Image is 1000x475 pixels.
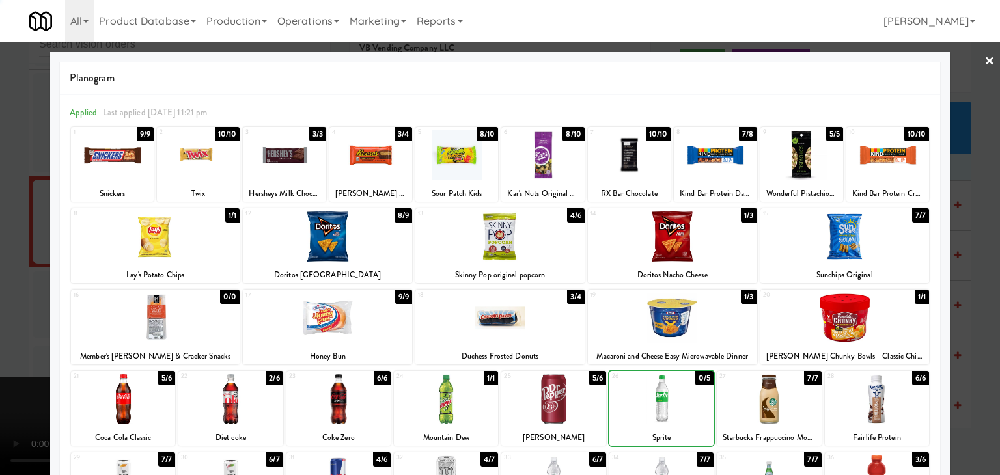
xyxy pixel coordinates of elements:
[760,290,930,364] div: 201/1[PERSON_NAME] Chunky Bowls - Classic Chicken Noodle
[243,127,326,202] div: 33/3Hersheys Milk Chocolate Bar
[501,371,605,446] div: 255/6[PERSON_NAME]
[762,348,928,364] div: [PERSON_NAME] Chunky Bowls - Classic Chicken Noodle
[245,348,410,364] div: Honey Bun
[74,127,113,138] div: 1
[763,208,845,219] div: 15
[760,208,930,283] div: 157/7Sunchips Original
[71,371,175,446] div: 215/6Coca Cola Classic
[848,185,927,202] div: Kind Bar Protein Crunchy Peanut Butter
[741,208,757,223] div: 1/3
[103,106,208,118] span: Last applied [DATE] 11:21 pm
[245,185,324,202] div: Hersheys Milk Chocolate Bar
[984,42,995,82] a: ×
[74,452,123,463] div: 29
[73,267,238,283] div: Lay's Potato Chips
[159,185,238,202] div: Twix
[158,371,175,385] div: 5/6
[243,208,412,283] div: 128/9Doritos [GEOGRAPHIC_DATA]
[717,429,821,446] div: Starbucks Frappuccino Mocha
[158,452,175,467] div: 7/7
[395,208,412,223] div: 8/9
[611,429,712,446] div: Sprite
[501,429,605,446] div: [PERSON_NAME]
[71,267,240,283] div: Lay's Potato Chips
[612,452,661,463] div: 34
[418,127,457,138] div: 5
[825,429,929,446] div: Fairlife Protein
[501,127,584,202] div: 68/10Kar's Nuts Original Sweet 'N Salty Trail Mix
[71,127,154,202] div: 19/9Snickers
[394,429,498,446] div: Mountain Dew
[71,185,154,202] div: Snickers
[763,290,845,301] div: 20
[74,371,123,382] div: 21
[846,185,929,202] div: Kind Bar Protein Crunchy Peanut Butter
[415,127,498,202] div: 58/10Sour Patch Kids
[827,452,877,463] div: 36
[849,127,888,138] div: 10
[825,371,929,446] div: 286/6Fairlife Protein
[181,452,230,463] div: 30
[676,127,715,138] div: 8
[220,290,240,304] div: 0/0
[477,127,498,141] div: 8/10
[912,452,929,467] div: 3/6
[286,371,391,446] div: 236/6Coke Zero
[503,429,604,446] div: [PERSON_NAME]
[588,185,671,202] div: RX Bar Chocolate
[225,208,240,223] div: 1/1
[827,371,877,382] div: 28
[589,371,606,385] div: 5/6
[415,290,585,364] div: 183/4Duchess Frosted Donuts
[589,452,606,467] div: 6/7
[289,371,339,382] div: 23
[762,185,841,202] div: Wonderful Pistachios, Roasted and Salted
[70,68,930,88] span: Planogram
[567,208,585,223] div: 4/6
[804,371,821,385] div: 7/7
[178,371,283,446] div: 222/6Diet coke
[804,452,821,467] div: 7/7
[695,371,714,385] div: 0/5
[612,371,661,382] div: 26
[590,127,630,138] div: 7
[588,127,671,202] div: 710/10RX Bar Chocolate
[332,127,371,138] div: 4
[904,127,930,141] div: 10/10
[646,127,671,141] div: 10/10
[309,127,326,141] div: 3/3
[503,185,582,202] div: Kar's Nuts Original Sweet 'N Salty Trail Mix
[157,127,240,202] div: 210/10Twix
[160,127,199,138] div: 2
[826,127,843,141] div: 5/5
[396,429,496,446] div: Mountain Dew
[70,106,98,118] span: Applied
[395,127,412,141] div: 3/4
[609,371,714,446] div: 260/5Sprite
[157,185,240,202] div: Twix
[697,452,714,467] div: 7/7
[827,429,927,446] div: Fairlife Protein
[396,452,446,463] div: 32
[588,290,757,364] div: 191/3Macaroni and Cheese Easy Microwavable Dinner
[73,185,152,202] div: Snickers
[71,208,240,283] div: 111/1Lay's Potato Chips
[245,267,410,283] div: Doritos [GEOGRAPHIC_DATA]
[590,185,669,202] div: RX Bar Chocolate
[417,185,496,202] div: Sour Patch Kids
[418,290,500,301] div: 18
[501,185,584,202] div: Kar's Nuts Original Sweet 'N Salty Trail Mix
[719,452,769,463] div: 35
[137,127,154,141] div: 9/9
[215,127,240,141] div: 10/10
[588,348,757,364] div: Macaroni and Cheese Easy Microwavable Dinner
[609,429,714,446] div: Sprite
[329,127,412,202] div: 43/4[PERSON_NAME] Cups
[286,429,391,446] div: Coke Zero
[739,127,757,141] div: 7/8
[590,267,755,283] div: Doritos Nacho Cheese
[504,452,553,463] div: 33
[243,290,412,364] div: 179/9Honey Bun
[719,429,819,446] div: Starbucks Frappuccino Mocha
[912,208,929,223] div: 7/7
